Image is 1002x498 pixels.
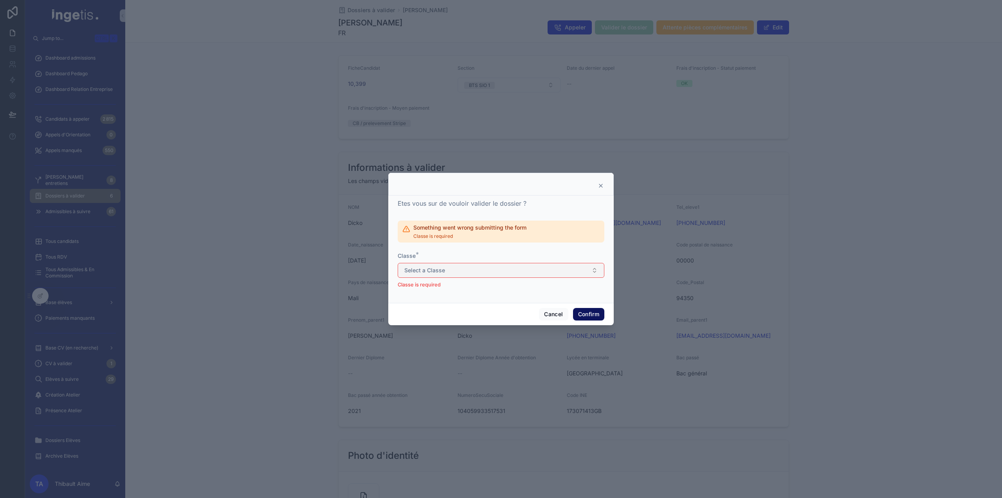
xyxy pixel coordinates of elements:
[413,224,526,232] h2: Something went wrong submitting the form
[539,308,568,321] button: Cancel
[573,308,604,321] button: Confirm
[404,266,445,274] span: Select a Classe
[398,252,416,259] span: Classe
[398,263,604,278] button: Select Button
[398,281,604,289] p: Classe is required
[398,199,526,207] span: Etes vous sur de vouloir valider le dossier ?
[413,233,526,239] span: Classe is required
